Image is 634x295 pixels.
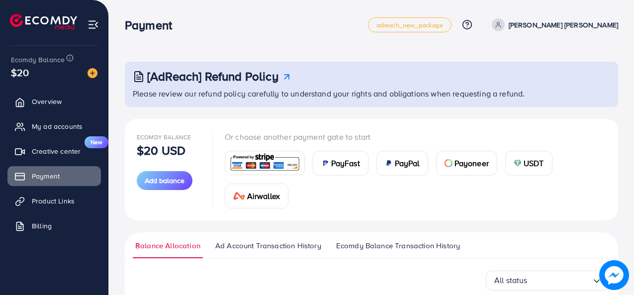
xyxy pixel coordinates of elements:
span: Ad Account Transaction History [215,240,321,251]
span: Payment [32,171,60,181]
a: My ad accounts [7,116,101,136]
input: Search for option [528,273,592,288]
p: Please review our refund policy carefully to understand your rights and obligations when requesti... [133,88,612,99]
a: Payment [7,166,101,186]
span: All status [494,273,528,288]
span: Balance Allocation [135,240,200,251]
h3: Payment [125,18,180,32]
a: cardUSDT [505,151,552,176]
span: Overview [32,97,62,106]
img: card [321,159,329,167]
button: Add balance [137,171,192,190]
img: logo [10,14,77,29]
img: card [385,159,393,167]
span: Billing [32,221,52,231]
span: New [85,136,108,148]
a: Product Links [7,191,101,211]
a: adreach_new_package [368,17,452,32]
img: image [88,68,97,78]
span: Ecomdy Balance Transaction History [336,240,460,251]
a: cardAirwallex [225,184,288,208]
span: adreach_new_package [376,22,443,28]
img: card [228,152,301,174]
span: $20 [11,65,29,80]
span: PayPal [395,157,420,169]
h3: [AdReach] Refund Policy [147,69,278,84]
p: Or choose another payment gate to start [225,131,606,143]
img: card [445,159,453,167]
a: card [225,151,305,175]
a: cardPayFast [313,151,368,176]
span: Add balance [145,176,184,186]
span: My ad accounts [32,121,83,131]
img: image [599,260,629,290]
div: Search for option [486,271,610,291]
span: PayFast [331,157,360,169]
img: card [514,159,522,167]
a: [PERSON_NAME] [PERSON_NAME] [488,18,618,31]
a: cardPayPal [376,151,428,176]
a: Creative centerNew [7,141,101,161]
span: Creative center [32,146,81,156]
span: Airwallex [247,190,280,202]
a: cardPayoneer [436,151,497,176]
a: Overview [7,92,101,111]
span: Ecomdy Balance [11,55,65,65]
span: Product Links [32,196,75,206]
p: $20 USD [137,144,185,156]
img: card [233,192,245,200]
img: menu [88,19,99,30]
span: Ecomdy Balance [137,133,191,141]
p: [PERSON_NAME] [PERSON_NAME] [509,19,618,31]
span: USDT [524,157,544,169]
span: Payoneer [454,157,489,169]
a: Billing [7,216,101,236]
